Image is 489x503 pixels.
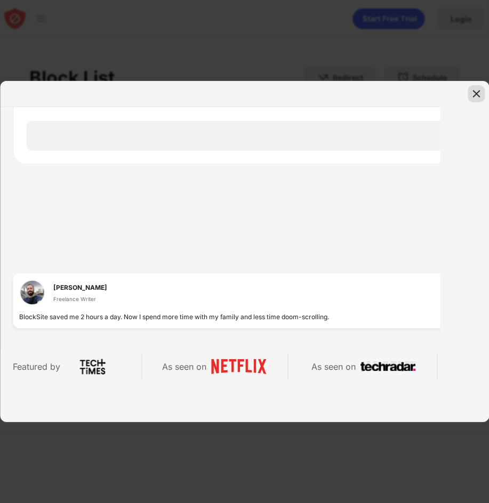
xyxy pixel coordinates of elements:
img: techradar [360,359,415,375]
div: Featured by [13,359,60,375]
div: As seen on [162,359,206,375]
div: [PERSON_NAME] [53,282,107,293]
img: testimonial-purchase-1.jpg [19,280,45,305]
div: Freelance Writer [53,295,107,303]
img: netflix-logo [211,359,266,375]
img: tech-times [65,359,120,375]
div: As seen on [311,359,356,375]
